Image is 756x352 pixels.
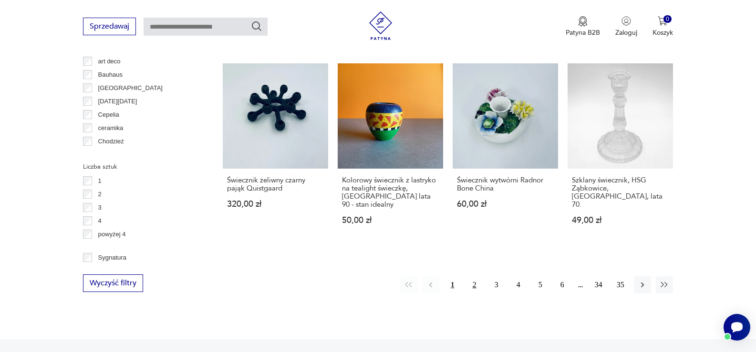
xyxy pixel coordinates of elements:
[342,216,439,224] p: 50,00 zł
[444,276,461,293] button: 1
[532,276,549,293] button: 5
[98,216,102,226] p: 4
[572,216,669,224] p: 49,00 zł
[566,16,600,37] a: Ikona medaluPatyna B2B
[98,189,102,200] p: 2
[724,314,750,341] iframe: Smartsupp widget button
[223,63,328,243] a: Świecznik żeliwny czarny pająk QuistgaardŚwiecznik żeliwny czarny pająk Quistgaard320,00 zł
[578,16,588,27] img: Ikona medalu
[98,123,124,133] p: ceramika
[488,276,505,293] button: 3
[83,18,136,35] button: Sprzedawaj
[98,110,119,120] p: Cepelia
[98,70,123,80] p: Bauhaus
[98,176,102,186] p: 1
[621,16,631,26] img: Ikonka użytkownika
[98,96,137,107] p: [DATE][DATE]
[83,274,143,292] button: Wyczyść filtry
[590,276,607,293] button: 34
[83,24,136,30] a: Sprzedawaj
[98,150,122,160] p: Ćmielów
[251,20,262,32] button: Szukaj
[466,276,483,293] button: 2
[98,202,102,213] p: 3
[366,11,395,40] img: Patyna - sklep z meblami i dekoracjami vintage
[83,161,200,172] p: Liczba sztuk
[342,176,439,209] h3: Kolorowy świecznik z lastryko na tealight świeczkę, [GEOGRAPHIC_DATA] lata 90 - stan idealny
[652,16,673,37] button: 0Koszyk
[615,16,637,37] button: Zaloguj
[510,276,527,293] button: 4
[554,276,571,293] button: 6
[566,16,600,37] button: Patyna B2B
[566,28,600,37] p: Patyna B2B
[98,229,126,240] p: powyżej 4
[615,28,637,37] p: Zaloguj
[572,176,669,209] h3: Szklany świecznik, HSG Ząbkowice, [GEOGRAPHIC_DATA], lata 70.
[338,63,443,243] a: Kolorowy świecznik z lastryko na tealight świeczkę, Niemcy lata 90 - stan idealnyKolorowy świeczn...
[568,63,673,243] a: Szklany świecznik, HSG Ząbkowice, Polska, lata 70.Szklany świecznik, HSG Ząbkowice, [GEOGRAPHIC_D...
[457,200,554,208] p: 60,00 zł
[98,56,121,67] p: art deco
[658,16,667,26] img: Ikona koszyka
[663,15,672,23] div: 0
[612,276,629,293] button: 35
[98,83,163,93] p: [GEOGRAPHIC_DATA]
[98,252,126,263] p: Sygnatura
[98,136,124,147] p: Chodzież
[227,176,324,192] h3: Świecznik żeliwny czarny pająk Quistgaard
[227,200,324,208] p: 320,00 zł
[457,176,554,192] h3: Świecznik wytwórni Radnor Bone China
[453,63,558,243] a: Świecznik wytwórni Radnor Bone ChinaŚwiecznik wytwórni Radnor Bone China60,00 zł
[652,28,673,37] p: Koszyk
